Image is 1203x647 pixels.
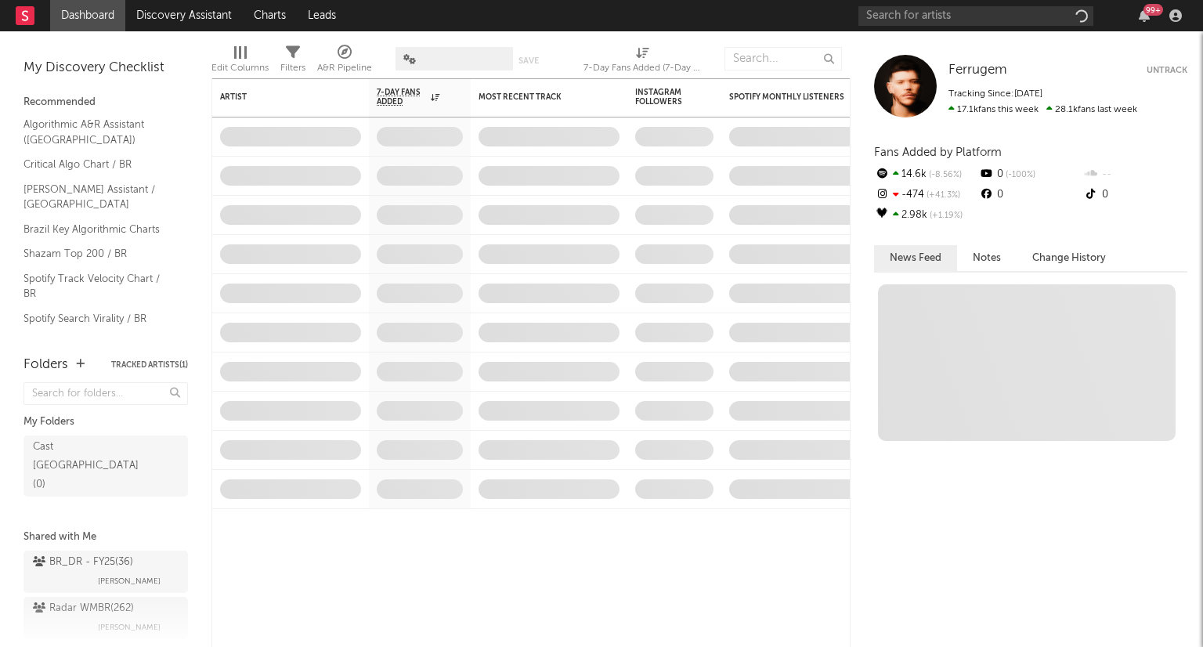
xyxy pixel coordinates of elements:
[583,59,701,78] div: 7-Day Fans Added (7-Day Fans Added)
[635,88,690,107] div: Instagram Followers
[280,59,305,78] div: Filters
[1139,9,1150,22] button: 99+
[23,597,188,639] a: Radar WMBR(262)[PERSON_NAME]
[724,47,842,70] input: Search...
[98,618,161,637] span: [PERSON_NAME]
[948,89,1042,99] span: Tracking Since: [DATE]
[1147,63,1187,78] button: Untrack
[23,245,172,262] a: Shazam Top 200 / BR
[280,39,305,85] div: Filters
[1017,245,1122,271] button: Change History
[957,245,1017,271] button: Notes
[948,105,1137,114] span: 28.1k fans last week
[23,551,188,593] a: BR_DR - FY25(36)[PERSON_NAME]
[518,56,539,65] button: Save
[211,39,269,85] div: Edit Columns
[1143,4,1163,16] div: 99 +
[978,185,1082,205] div: 0
[583,39,701,85] div: 7-Day Fans Added (7-Day Fans Added)
[978,164,1082,185] div: 0
[948,105,1039,114] span: 17.1k fans this week
[23,116,172,148] a: Algorithmic A&R Assistant ([GEOGRAPHIC_DATA])
[1003,171,1035,179] span: -100 %
[858,6,1093,26] input: Search for artists
[927,211,963,220] span: +1.19 %
[317,59,372,78] div: A&R Pipeline
[98,572,161,591] span: [PERSON_NAME]
[220,92,338,102] div: Artist
[23,528,188,547] div: Shared with Me
[23,413,188,432] div: My Folders
[377,88,427,107] span: 7-Day Fans Added
[23,270,172,302] a: Spotify Track Velocity Chart / BR
[23,156,172,173] a: Critical Algo Chart / BR
[23,310,172,327] a: Spotify Search Virality / BR
[874,205,978,226] div: 2.98k
[874,245,957,271] button: News Feed
[729,92,847,102] div: Spotify Monthly Listeners
[23,221,172,238] a: Brazil Key Algorithmic Charts
[23,59,188,78] div: My Discovery Checklist
[33,553,133,572] div: BR_DR - FY25 ( 36 )
[23,181,172,213] a: [PERSON_NAME] Assistant / [GEOGRAPHIC_DATA]
[317,39,372,85] div: A&R Pipeline
[948,63,1007,77] span: Ferrugem
[33,438,143,494] div: Cast [GEOGRAPHIC_DATA] ( 0 )
[1083,185,1187,205] div: 0
[874,164,978,185] div: 14.6k
[23,436,188,497] a: Cast [GEOGRAPHIC_DATA](0)
[1083,164,1187,185] div: --
[23,356,68,374] div: Folders
[948,63,1007,78] a: Ferrugem
[211,59,269,78] div: Edit Columns
[23,382,188,405] input: Search for folders...
[874,146,1002,158] span: Fans Added by Platform
[874,185,978,205] div: -474
[924,191,960,200] span: +41.3 %
[23,93,188,112] div: Recommended
[479,92,596,102] div: Most Recent Track
[33,599,134,618] div: Radar WMBR ( 262 )
[927,171,962,179] span: -8.56 %
[111,361,188,369] button: Tracked Artists(1)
